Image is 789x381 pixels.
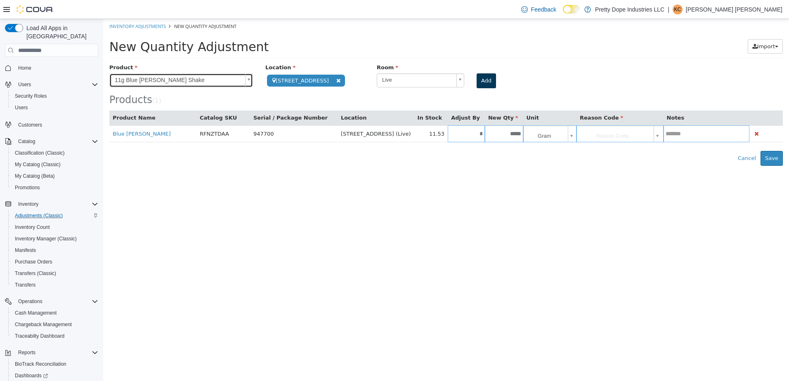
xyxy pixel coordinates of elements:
button: In Stock [314,95,340,103]
td: RFNZTDAA [93,106,147,123]
span: Customers [15,119,98,129]
span: Transfers (Classic) [12,268,98,278]
span: Products [6,75,49,87]
span: 11g Blue [PERSON_NAME] Shake [7,55,139,68]
span: Location [162,45,192,52]
input: Dark Mode [563,5,580,14]
span: Inventory [18,201,38,207]
a: BioTrack Reconciliation [12,359,70,369]
button: Users [2,79,102,90]
button: Location [238,95,265,103]
button: Users [8,102,102,113]
span: Reason Code [477,96,520,102]
span: Promotions [12,183,98,193]
a: Transfers [12,280,39,290]
span: Reports [15,348,98,357]
span: Catalog [15,136,98,146]
button: Transfers [8,279,102,291]
button: Traceabilty Dashboard [8,330,102,342]
button: Catalog SKU [97,95,135,103]
a: Manifests [12,245,39,255]
span: My Catalog (Classic) [12,160,98,169]
a: Traceabilty Dashboard [12,331,68,341]
button: Adjustments (Classic) [8,210,102,221]
span: 1 [52,78,56,86]
span: Manifests [12,245,98,255]
td: 11.53 [311,106,345,123]
span: Manifests [15,247,36,254]
button: Inventory Count [8,221,102,233]
button: Save [657,132,680,147]
button: Product Name [9,95,54,103]
button: Customers [2,118,102,130]
span: My Catalog (Classic) [15,161,61,168]
span: New Quantity Adjustment [6,21,165,35]
button: Reports [2,347,102,358]
img: Cova [17,5,54,14]
a: Adjustments (Classic) [12,211,66,221]
a: Transfers (Classic) [12,268,59,278]
a: Blue [PERSON_NAME] [9,112,68,118]
span: [STREET_ADDRESS] [164,56,242,68]
button: Promotions [8,182,102,193]
span: Feedback [531,5,556,14]
span: Inventory Manager (Classic) [12,234,98,244]
a: Reason Code... [475,107,558,123]
span: Adjustments (Classic) [15,212,63,219]
p: [PERSON_NAME] [PERSON_NAME] [686,5,782,14]
a: Feedback [518,1,560,18]
span: My Catalog (Beta) [12,171,98,181]
span: New Qty [385,96,415,102]
a: Inventory Adjustments [6,4,63,10]
span: Home [15,63,98,73]
div: Kennedy Calvarese [673,5,683,14]
button: Adjust By [348,95,378,103]
span: Room [274,45,295,52]
a: 11g Blue [PERSON_NAME] Shake [6,54,150,68]
button: Transfers (Classic) [8,268,102,279]
span: BioTrack Reconciliation [12,359,98,369]
a: Inventory Manager (Classic) [12,234,80,244]
span: Gram [421,107,461,124]
span: BioTrack Reconciliation [15,361,66,367]
button: Serial / Package Number [150,95,226,103]
span: Transfers (Classic) [15,270,56,277]
span: Operations [18,298,43,305]
span: Cash Management [12,308,98,318]
button: My Catalog (Classic) [8,159,102,170]
a: Home [15,63,35,73]
button: Users [15,80,34,89]
span: Users [15,104,28,111]
span: Transfers [15,282,35,288]
span: Transfers [12,280,98,290]
button: Inventory [15,199,42,209]
span: Catalog [18,138,35,145]
span: Classification (Classic) [15,150,65,156]
span: Chargeback Management [15,321,72,328]
a: Inventory Count [12,222,53,232]
button: Purchase Orders [8,256,102,268]
button: Home [2,62,102,74]
a: Chargeback Management [12,320,75,329]
span: Inventory [15,199,98,209]
span: Security Roles [15,93,47,99]
button: Operations [2,296,102,307]
span: Traceabilty Dashboard [15,333,64,339]
button: Cancel [630,132,657,147]
span: Security Roles [12,91,98,101]
a: Promotions [12,183,43,193]
span: Operations [15,296,98,306]
button: My Catalog (Beta) [8,170,102,182]
button: Cash Management [8,307,102,319]
button: Catalog [15,136,38,146]
button: Manifests [8,245,102,256]
button: BioTrack Reconciliation [8,358,102,370]
a: Gram [421,107,472,123]
button: Inventory Manager (Classic) [8,233,102,245]
span: Traceabilty Dashboard [12,331,98,341]
button: Delete Product [650,110,657,120]
span: Cash Management [15,310,57,316]
span: Users [18,81,31,88]
button: Inventory [2,198,102,210]
a: Dashboards [12,371,51,381]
